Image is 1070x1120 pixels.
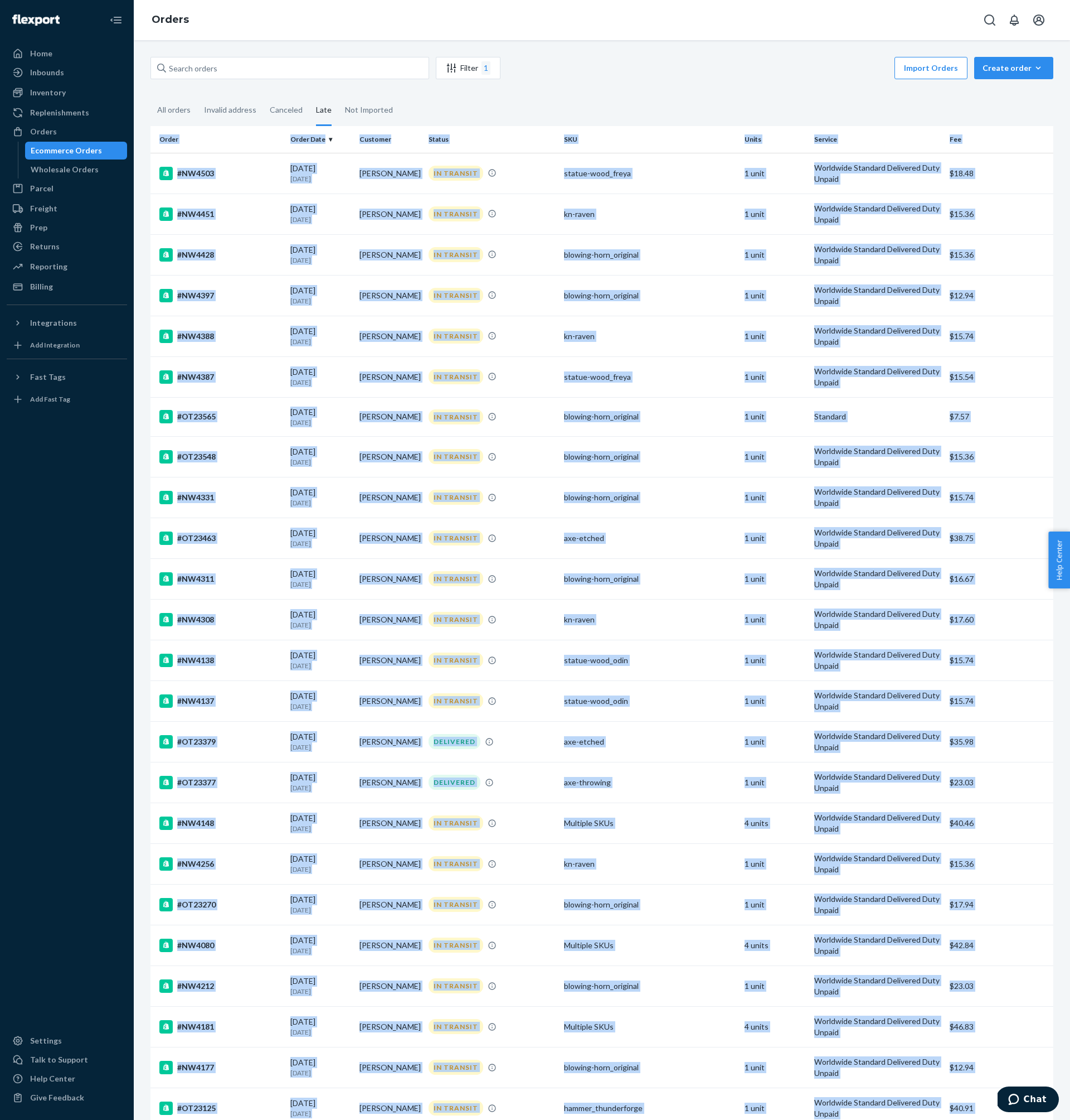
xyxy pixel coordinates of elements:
[355,599,424,640] td: [PERSON_NAME]
[355,965,424,1006] td: [PERSON_NAME]
[290,946,351,955] p: [DATE]
[7,200,127,218] a: Freight
[7,1070,127,1088] a: Help Center
[7,45,127,62] a: Home
[564,371,736,383] div: statue-wood_freya
[355,518,424,558] td: [PERSON_NAME]
[290,285,351,306] div: [DATE]
[355,1047,424,1088] td: [PERSON_NAME]
[740,599,809,640] td: 1 unit
[355,558,424,599] td: [PERSON_NAME]
[564,614,736,625] div: kn-raven
[429,938,483,953] div: IN TRANSIT
[945,721,1053,762] td: $35.98
[355,721,424,762] td: [PERSON_NAME]
[345,95,393,124] div: Not Imported
[290,650,351,670] div: [DATE]
[814,486,941,509] p: Worldwide Standard Delivered Duty Unpaid
[150,126,286,153] th: Order
[290,702,351,711] p: [DATE]
[429,815,483,831] div: IN TRANSIT
[814,812,941,834] p: Worldwide Standard Delivered Duty Unpaid
[7,1051,127,1069] button: Talk to Support
[740,680,809,721] td: 1 unit
[740,397,809,436] td: 1 unit
[429,1060,483,1075] div: IN TRANSIT
[7,390,127,408] a: Add Fast Tag
[740,194,809,234] td: 1 unit
[290,366,351,387] div: [DATE]
[740,640,809,680] td: 1 unit
[740,965,809,1006] td: 1 unit
[290,539,351,548] p: [DATE]
[1003,9,1025,31] button: Open notifications
[945,1006,1053,1047] td: $46.83
[429,612,483,627] div: IN TRANSIT
[30,203,57,214] div: Freight
[814,1056,941,1079] p: Worldwide Standard Delivered Duty Unpaid
[150,57,429,79] input: Search orders
[945,925,1053,965] td: $42.84
[945,126,1053,153] th: Fee
[945,803,1053,843] td: $40.46
[429,734,480,749] div: DELIVERED
[159,1102,281,1115] div: #OT23125
[355,153,424,194] td: [PERSON_NAME]
[159,694,281,708] div: #NW4137
[564,981,736,992] div: blowing-horn_original
[159,898,281,911] div: #OT23270
[564,696,736,707] div: statue-wood_odin
[983,62,1045,74] div: Create order
[564,1062,736,1073] div: blowing-horn_original
[429,1019,483,1034] div: IN TRANSIT
[159,1020,281,1034] div: #NW4181
[30,317,77,329] div: Integrations
[564,899,736,910] div: blowing-horn_original
[7,314,127,332] button: Integrations
[945,599,1053,640] td: $17.60
[30,1035,62,1046] div: Settings
[290,446,351,467] div: [DATE]
[30,394,70,404] div: Add Fast Tag
[30,1092,84,1103] div: Give Feedback
[945,275,1053,316] td: $12.94
[564,492,736,503] div: blowing-horn_original
[945,316,1053,356] td: $15.74
[290,661,351,670] p: [DATE]
[740,153,809,194] td: 1 unit
[355,356,424,397] td: [PERSON_NAME]
[564,451,736,462] div: blowing-horn_original
[159,979,281,993] div: #NW4212
[564,331,736,342] div: kn-raven
[290,498,351,508] p: [DATE]
[436,57,500,79] button: Filter
[564,858,736,870] div: kn-raven
[159,613,281,626] div: #NW4308
[355,925,424,965] td: [PERSON_NAME]
[945,153,1053,194] td: $18.48
[560,1006,740,1047] td: Multiple SKUs
[159,857,281,871] div: #NW4256
[355,436,424,477] td: [PERSON_NAME]
[30,67,64,78] div: Inbounds
[814,325,941,347] p: Worldwide Standard Delivered Duty Unpaid
[359,134,420,144] div: Customer
[30,222,47,233] div: Prep
[159,654,281,667] div: #NW4138
[290,853,351,874] div: [DATE]
[159,450,281,464] div: #OT23548
[7,278,127,296] a: Billing
[290,174,351,184] p: [DATE]
[290,987,351,996] p: [DATE]
[945,965,1053,1006] td: $23.03
[290,487,351,508] div: [DATE]
[355,762,424,803] td: [PERSON_NAME]
[945,558,1053,599] td: $16.67
[429,247,483,262] div: IN TRANSIT
[25,142,128,160] a: Ecommerce Orders
[7,258,127,276] a: Reporting
[740,884,809,925] td: 1 unit
[159,1061,281,1074] div: #NW4177
[290,296,351,306] p: [DATE]
[290,255,351,265] p: [DATE]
